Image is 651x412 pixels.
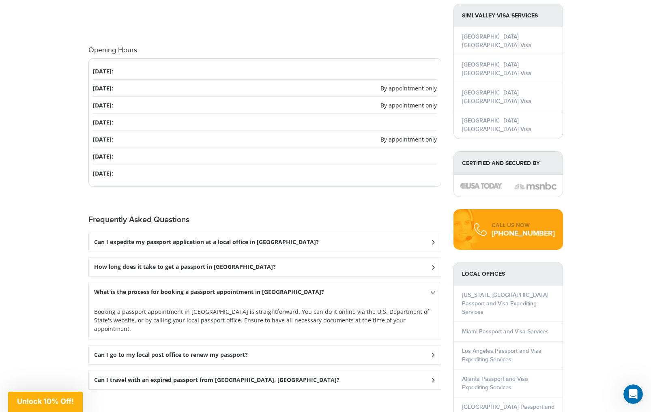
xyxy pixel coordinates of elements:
strong: Simi Valley Visa Services [454,4,563,27]
iframe: Intercom live chat [623,384,643,404]
li: [DATE]: [93,148,437,165]
li: [DATE]: [93,97,437,114]
img: image description [460,183,502,189]
a: [US_STATE][GEOGRAPHIC_DATA] Passport and Visa Expediting Services [462,292,548,315]
a: [GEOGRAPHIC_DATA] [GEOGRAPHIC_DATA] Visa [462,61,531,77]
h3: What is the process for booking a passport appointment in [GEOGRAPHIC_DATA]? [94,289,324,296]
a: Miami Passport and Visa Services [462,328,549,335]
strong: LOCAL OFFICES [454,262,563,285]
li: [DATE]: [93,165,437,182]
h3: Can I expedite my passport application at a local office in [GEOGRAPHIC_DATA]? [94,239,319,246]
a: [GEOGRAPHIC_DATA] [GEOGRAPHIC_DATA] Visa [462,117,531,133]
div: [PHONE_NUMBER] [492,230,555,238]
h3: Can I travel with an expired passport from [GEOGRAPHIC_DATA], [GEOGRAPHIC_DATA]? [94,377,339,384]
li: [DATE]: [93,80,437,97]
h4: Opening Hours [88,46,441,54]
li: [DATE]: [93,131,437,148]
h3: How long does it take to get a passport in [GEOGRAPHIC_DATA]? [94,264,276,270]
a: [GEOGRAPHIC_DATA] [GEOGRAPHIC_DATA] Visa [462,89,531,105]
a: [GEOGRAPHIC_DATA] [GEOGRAPHIC_DATA] Visa [462,33,531,49]
div: CALL US NOW [492,221,555,230]
p: Booking a passport appointment in [GEOGRAPHIC_DATA] is straightforward. You can do it online via ... [94,307,436,333]
li: [DATE]: [93,63,437,80]
span: By appointment only [380,84,437,92]
h3: Can I go to my local post office to renew my passport? [94,352,248,358]
h2: Frequently Asked Questions [88,215,441,225]
strong: Certified and Secured by [454,152,563,175]
span: By appointment only [380,101,437,109]
span: By appointment only [380,135,437,144]
img: image description [514,181,556,191]
li: [DATE]: [93,114,437,131]
span: Unlock 10% Off! [17,397,74,406]
a: Los Angeles Passport and Visa Expediting Services [462,348,541,363]
div: Unlock 10% Off! [8,392,83,412]
a: Atlanta Passport and Visa Expediting Services [462,376,528,391]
